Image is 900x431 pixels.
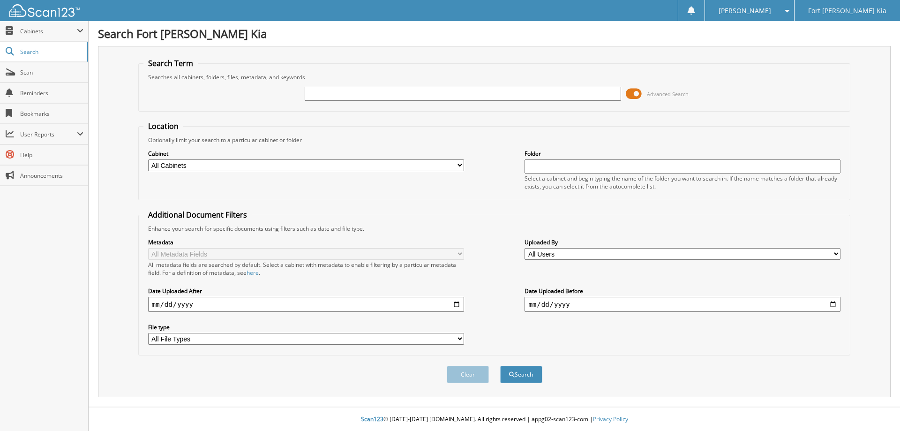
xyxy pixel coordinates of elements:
[500,366,542,383] button: Search
[247,269,259,277] a: here
[647,91,689,98] span: Advanced Search
[20,110,83,118] span: Bookmarks
[20,27,77,35] span: Cabinets
[98,26,891,41] h1: Search Fort [PERSON_NAME] Kia
[525,150,840,158] label: Folder
[20,130,77,138] span: User Reports
[148,323,464,331] label: File type
[148,287,464,295] label: Date Uploaded After
[808,8,886,14] span: Fort [PERSON_NAME] Kia
[143,73,846,81] div: Searches all cabinets, folders, files, metadata, and keywords
[447,366,489,383] button: Clear
[148,261,464,277] div: All metadata fields are searched by default. Select a cabinet with metadata to enable filtering b...
[525,287,840,295] label: Date Uploaded Before
[20,89,83,97] span: Reminders
[20,151,83,159] span: Help
[148,238,464,246] label: Metadata
[148,150,464,158] label: Cabinet
[9,4,80,17] img: scan123-logo-white.svg
[361,415,383,423] span: Scan123
[143,121,183,131] legend: Location
[89,408,900,431] div: © [DATE]-[DATE] [DOMAIN_NAME]. All rights reserved | appg02-scan123-com |
[143,210,252,220] legend: Additional Document Filters
[20,68,83,76] span: Scan
[143,58,198,68] legend: Search Term
[148,297,464,312] input: start
[719,8,771,14] span: [PERSON_NAME]
[20,48,82,56] span: Search
[20,172,83,180] span: Announcements
[593,415,628,423] a: Privacy Policy
[525,238,840,246] label: Uploaded By
[143,136,846,144] div: Optionally limit your search to a particular cabinet or folder
[525,174,840,190] div: Select a cabinet and begin typing the name of the folder you want to search in. If the name match...
[143,225,846,233] div: Enhance your search for specific documents using filters such as date and file type.
[525,297,840,312] input: end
